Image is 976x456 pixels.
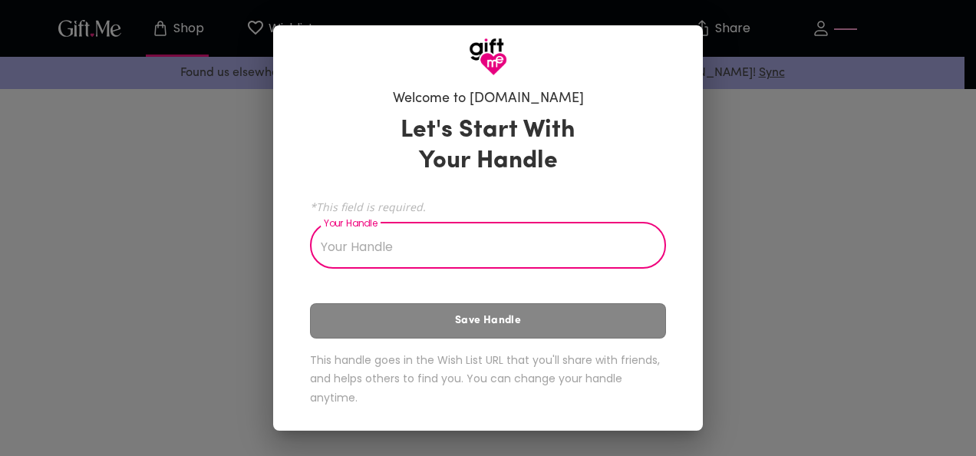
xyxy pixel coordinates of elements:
[310,226,649,269] input: Your Handle
[310,351,666,408] h6: This handle goes in the Wish List URL that you'll share with friends, and helps others to find yo...
[310,200,666,214] span: *This field is required.
[469,38,507,76] img: GiftMe Logo
[381,115,595,177] h3: Let's Start With Your Handle
[393,90,584,108] h6: Welcome to [DOMAIN_NAME]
